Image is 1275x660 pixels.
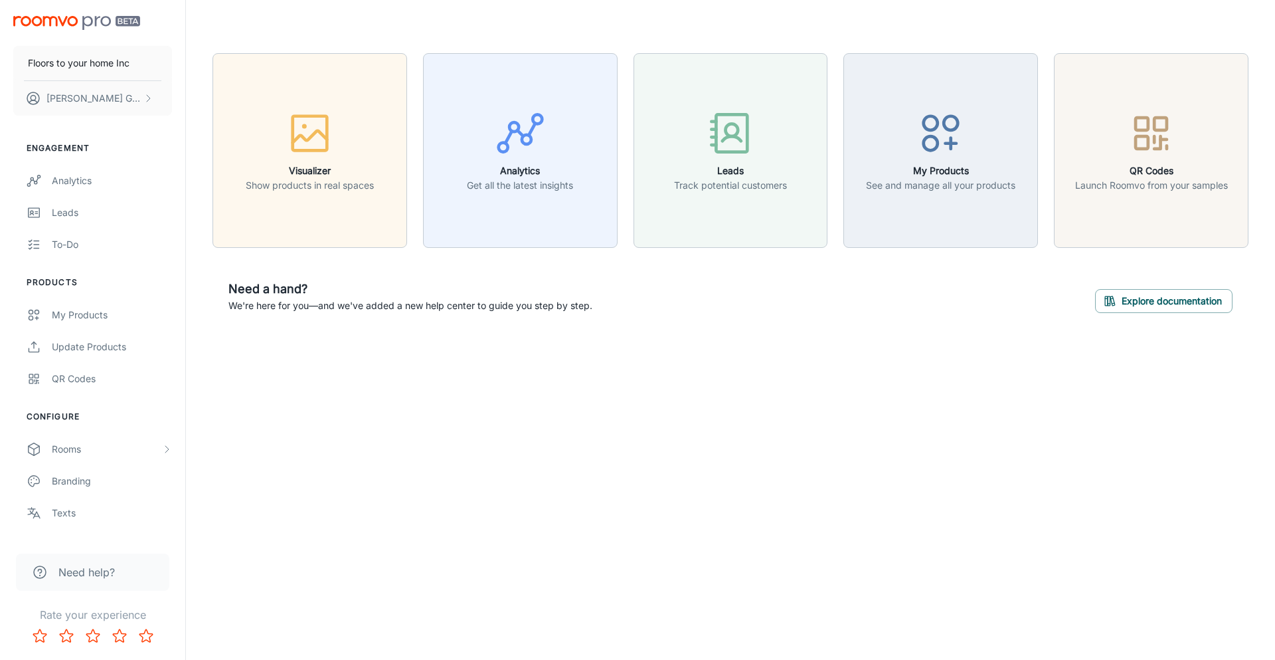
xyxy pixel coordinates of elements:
[52,237,172,252] div: To-do
[246,164,374,178] h6: Visualizer
[228,298,592,313] p: We're here for you—and we've added a new help center to guide you step by step.
[423,53,618,248] button: AnalyticsGet all the latest insights
[634,53,828,248] button: LeadsTrack potential customers
[674,164,787,178] h6: Leads
[1095,293,1232,306] a: Explore documentation
[212,53,407,248] button: VisualizerShow products in real spaces
[423,143,618,156] a: AnalyticsGet all the latest insights
[52,205,172,220] div: Leads
[13,81,172,116] button: [PERSON_NAME] Gray
[52,173,172,188] div: Analytics
[866,178,1015,193] p: See and manage all your products
[674,178,787,193] p: Track potential customers
[28,56,129,70] p: Floors to your home Inc
[13,16,140,30] img: Roomvo PRO Beta
[52,340,172,354] div: Update Products
[1075,164,1228,178] h6: QR Codes
[843,143,1038,156] a: My ProductsSee and manage all your products
[843,53,1038,248] button: My ProductsSee and manage all your products
[1054,53,1248,248] button: QR CodesLaunch Roomvo from your samples
[1075,178,1228,193] p: Launch Roomvo from your samples
[246,178,374,193] p: Show products in real spaces
[866,164,1015,178] h6: My Products
[467,164,573,178] h6: Analytics
[1054,143,1248,156] a: QR CodesLaunch Roomvo from your samples
[467,178,573,193] p: Get all the latest insights
[52,308,172,322] div: My Products
[1095,289,1232,313] button: Explore documentation
[228,280,592,298] h6: Need a hand?
[634,143,828,156] a: LeadsTrack potential customers
[52,372,172,386] div: QR Codes
[46,91,140,106] p: [PERSON_NAME] Gray
[13,46,172,80] button: Floors to your home Inc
